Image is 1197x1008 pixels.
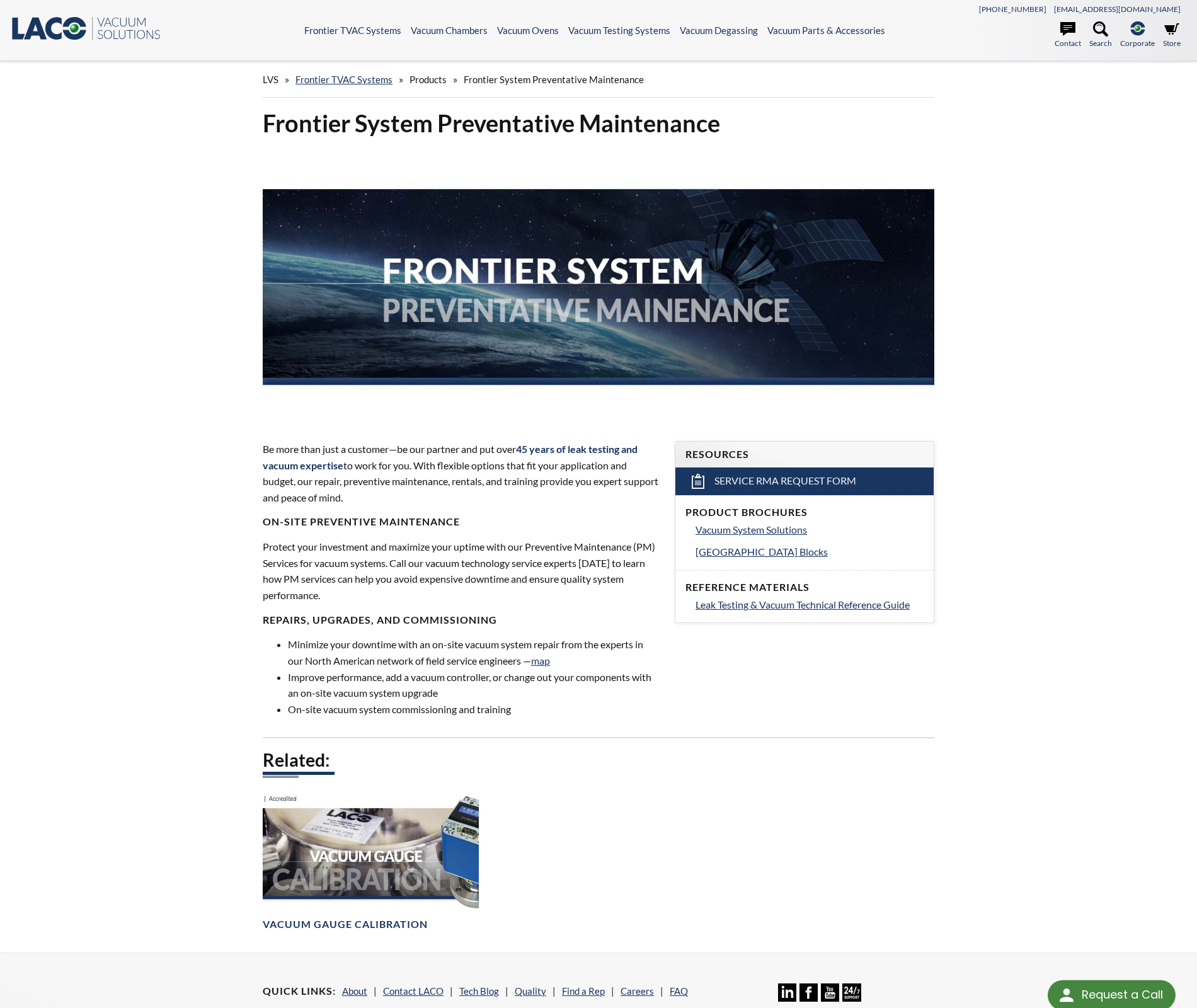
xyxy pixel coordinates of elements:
a: Careers [621,985,654,997]
h4: Quick Links [263,985,336,998]
a: Vacuum System Solutions [696,522,924,538]
a: Find a Rep [562,985,605,997]
h4: ON-SITE PREVENTIVE MAINTENANCE [263,515,660,529]
a: Vacuum Gauge Calibration headerVacuum Gauge Calibration [263,790,479,932]
a: [EMAIL_ADDRESS][DOMAIN_NAME] [1054,4,1181,14]
h4: Product Brochures [685,506,924,519]
h2: Related: [263,748,934,772]
a: [PHONE_NUMBER] [979,4,1046,14]
img: 24/7 Support Icon [842,983,861,1002]
span: [GEOGRAPHIC_DATA] Blocks [696,546,828,558]
a: Vacuum Degassing [680,25,758,36]
a: Frontier TVAC Systems [304,25,401,36]
a: Service RMA Request Form [675,467,934,495]
a: Vacuum Testing Systems [568,25,670,36]
a: Search [1089,21,1112,49]
h4: Vacuum Gauge Calibration [263,918,428,931]
a: Frontier TVAC Systems [295,74,392,85]
strong: 45 years of leak testing and vacuum expertise [263,443,638,471]
a: [GEOGRAPHIC_DATA] Blocks [696,544,924,560]
span: Frontier System Preventative Maintenance [464,74,644,85]
a: 24/7 Support [842,992,861,1004]
a: Contact LACO [383,985,444,997]
a: Contact [1055,21,1081,49]
h4: REPAIRS, UPGRADES, AND COMMISSIONING [263,614,660,627]
span: Service RMA Request Form [714,474,856,488]
li: Improve performance, add a vacuum controller, or change out your components with an on-site vacuu... [288,669,660,701]
h4: Reference Materials [685,581,924,594]
a: map [531,655,550,667]
div: » » » [263,62,934,98]
a: Leak Testing & Vacuum Technical Reference Guide [696,597,924,613]
img: round button [1057,985,1077,1005]
h1: Frontier System Preventative Maintenance [263,108,934,139]
a: About [342,985,367,997]
span: LVS [263,74,278,85]
span: Corporate [1120,37,1155,49]
a: Tech Blog [459,985,499,997]
li: Minimize your downtime with an on-site vacuum system repair from the experts in our North America... [288,636,660,668]
h4: Resources [685,448,924,461]
span: Vacuum System Solutions [696,524,807,535]
a: FAQ [670,985,688,997]
a: Vacuum Chambers [411,25,488,36]
a: Vacuum Ovens [497,25,559,36]
a: Store [1163,21,1181,49]
span: Leak Testing & Vacuum Technical Reference Guide [696,598,910,610]
p: Be more than just a customer—be our partner and put over to work for you. With flexible options t... [263,441,660,505]
a: Quality [515,985,546,997]
a: Vacuum Parts & Accessories [767,25,885,36]
li: On-site vacuum system commissioning and training [288,701,660,718]
span: Products [409,74,447,85]
p: Protect your investment and maximize your uptime with our Preventive Maintenance (PM) Services fo... [263,539,660,603]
